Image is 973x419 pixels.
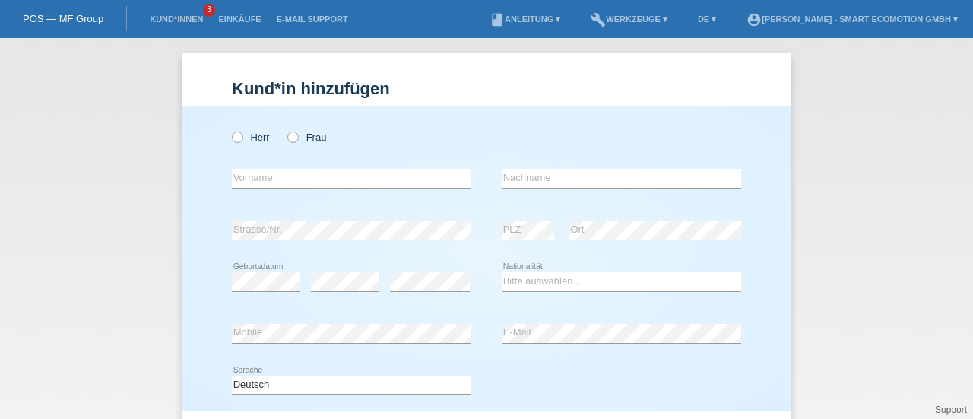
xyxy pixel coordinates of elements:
input: Herr [232,132,242,141]
label: Frau [287,132,326,143]
label: Herr [232,132,270,143]
a: buildWerkzeuge ▾ [583,14,675,24]
i: account_circle [746,12,762,27]
a: bookAnleitung ▾ [482,14,568,24]
i: book [490,12,505,27]
input: Frau [287,132,297,141]
h1: Kund*in hinzufügen [232,79,741,98]
a: E-Mail Support [269,14,356,24]
span: 3 [203,4,215,17]
a: Einkäufe [211,14,268,24]
a: account_circle[PERSON_NAME] - Smart Ecomotion GmbH ▾ [739,14,965,24]
a: Kund*innen [142,14,211,24]
i: build [591,12,606,27]
a: Support [935,405,967,415]
a: POS — MF Group [23,13,103,24]
a: DE ▾ [690,14,724,24]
